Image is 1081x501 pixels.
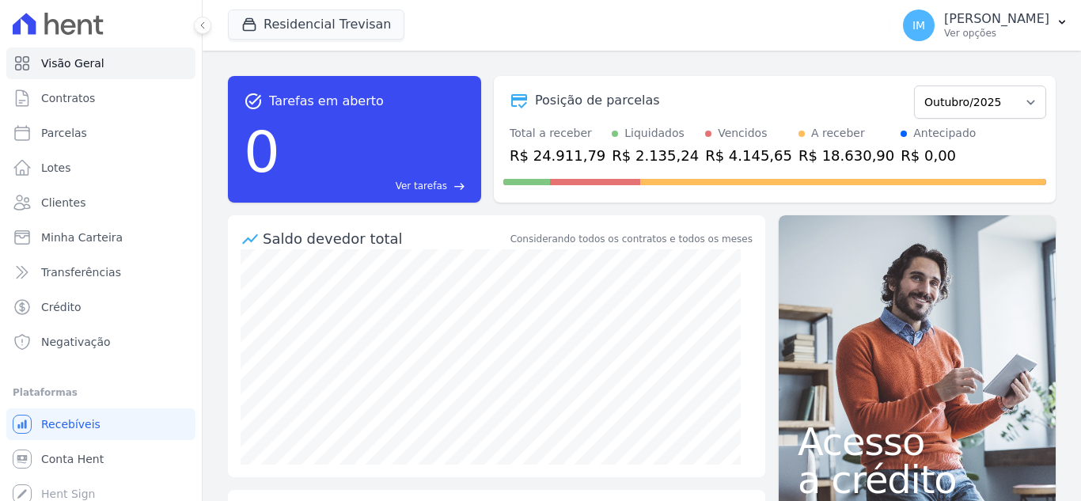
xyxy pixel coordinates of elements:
[6,82,195,114] a: Contratos
[41,90,95,106] span: Contratos
[41,55,104,71] span: Visão Geral
[396,179,447,193] span: Ver tarefas
[535,91,660,110] div: Posição de parcelas
[798,461,1037,499] span: a crédito
[41,160,71,176] span: Lotes
[269,92,384,111] span: Tarefas em aberto
[244,111,280,193] div: 0
[612,145,699,166] div: R$ 2.135,24
[798,145,894,166] div: R$ 18.630,90
[811,125,865,142] div: A receber
[913,125,976,142] div: Antecipado
[510,145,605,166] div: R$ 24.911,79
[6,152,195,184] a: Lotes
[890,3,1081,47] button: IM [PERSON_NAME] Ver opções
[6,326,195,358] a: Negativação
[286,179,465,193] a: Ver tarefas east
[13,383,189,402] div: Plataformas
[510,232,753,246] div: Considerando todos os contratos e todos os meses
[718,125,767,142] div: Vencidos
[244,92,263,111] span: task_alt
[263,228,507,249] div: Saldo devedor total
[6,408,195,440] a: Recebíveis
[6,443,195,475] a: Conta Hent
[6,222,195,253] a: Minha Carteira
[912,20,925,31] span: IM
[41,334,111,350] span: Negativação
[41,451,104,467] span: Conta Hent
[510,125,605,142] div: Total a receber
[228,9,404,40] button: Residencial Trevisan
[624,125,685,142] div: Liquidados
[6,47,195,79] a: Visão Geral
[705,145,792,166] div: R$ 4.145,65
[6,291,195,323] a: Crédito
[901,145,976,166] div: R$ 0,00
[41,299,82,315] span: Crédito
[6,117,195,149] a: Parcelas
[41,195,85,211] span: Clientes
[6,187,195,218] a: Clientes
[41,264,121,280] span: Transferências
[6,256,195,288] a: Transferências
[41,416,101,432] span: Recebíveis
[944,27,1049,40] p: Ver opções
[41,125,87,141] span: Parcelas
[41,230,123,245] span: Minha Carteira
[453,180,465,192] span: east
[798,423,1037,461] span: Acesso
[944,11,1049,27] p: [PERSON_NAME]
